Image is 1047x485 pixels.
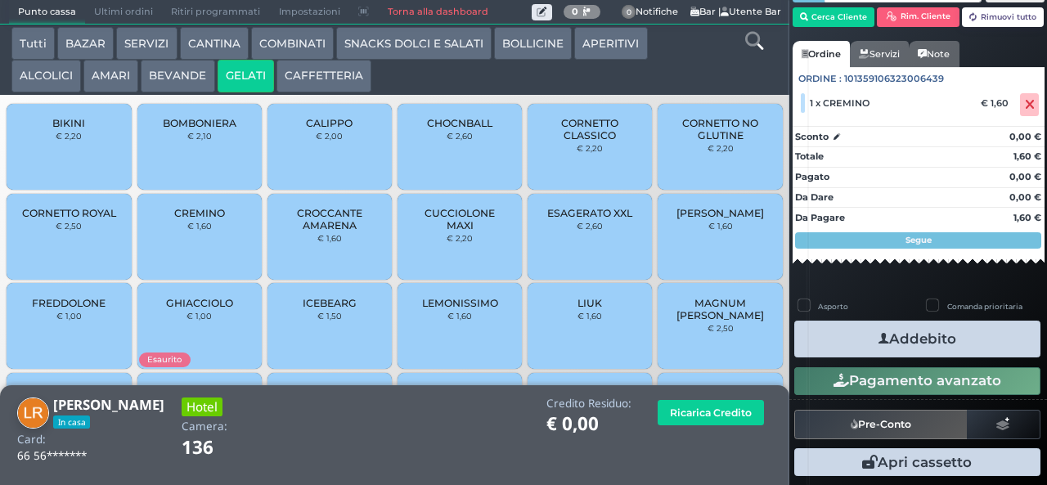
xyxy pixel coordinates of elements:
button: COMBINATI [251,27,334,60]
a: Servizi [850,41,909,67]
small: € 1,60 [317,233,342,243]
span: GHIACCIOLO [166,297,233,309]
span: FREDDOLONE [32,297,106,309]
strong: Totale [795,150,824,162]
strong: Sconto [795,130,829,144]
b: 0 [572,6,578,17]
small: € 2,20 [56,131,82,141]
span: MAGNUM [PERSON_NAME] [672,297,769,321]
strong: Pagato [795,171,829,182]
span: CORNETTO NO GLUTINE [672,117,769,141]
small: € 2,50 [56,221,82,231]
small: € 2,20 [447,233,473,243]
span: BOMBONIERA [163,117,236,129]
strong: 0,00 € [1009,191,1041,203]
h4: Camera: [182,420,227,433]
button: Addebito [794,321,1040,357]
span: Punto cassa [9,1,85,24]
span: Impostazioni [270,1,349,24]
strong: 0,00 € [1009,131,1041,142]
button: SNACKS DOLCI E SALATI [336,27,492,60]
strong: 1,60 € [1013,212,1041,223]
button: ALCOLICI [11,60,81,92]
strong: 0,00 € [1009,171,1041,182]
button: APERITIVI [574,27,647,60]
span: CHOCNBALL [427,117,492,129]
small: € 1,00 [56,311,82,321]
h1: 136 [182,438,259,458]
label: Asporto [818,301,848,312]
span: [PERSON_NAME] [676,207,764,219]
strong: Da Dare [795,191,834,203]
small: € 2,20 [708,143,734,153]
span: BIKINI [52,117,85,129]
button: Pre-Conto [794,410,968,439]
button: AMARI [83,60,138,92]
button: BOLLICINE [494,27,572,60]
span: ICEBEARG [303,297,357,309]
button: GELATI [218,60,274,92]
span: Ordine : [798,72,842,86]
strong: Segue [905,235,932,245]
small: € 2,00 [316,131,343,141]
button: CAFFETTERIA [276,60,371,92]
span: LEMONISSIMO [422,297,498,309]
b: [PERSON_NAME] [53,395,164,414]
button: CANTINA [180,27,249,60]
button: BEVANDE [141,60,214,92]
small: € 2,60 [447,131,473,141]
span: Ultimi ordini [85,1,162,24]
span: CROCCANTE AMARENA [281,207,379,231]
button: Rimuovi tutto [962,7,1045,27]
span: CUCCIOLONE MAXI [411,207,509,231]
label: Comanda prioritaria [947,301,1022,312]
strong: 1,60 € [1013,150,1041,162]
span: Esaurito [139,353,190,366]
strong: Da Pagare [795,212,845,223]
small: € 2,10 [187,131,212,141]
a: Note [909,41,959,67]
span: 1 x CREMINO [810,97,870,109]
img: Luigi rondinella [17,397,49,429]
button: Pagamento avanzato [794,367,1040,395]
small: € 2,60 [577,221,603,231]
small: € 1,50 [317,311,342,321]
button: BAZAR [57,27,114,60]
span: CALIPPO [306,117,353,129]
span: CORNETTO CLASSICO [541,117,639,141]
small: € 1,00 [186,311,212,321]
h3: Hotel [182,397,222,416]
span: LIUK [577,297,602,309]
span: CREMINO [174,207,225,219]
small: € 1,60 [187,221,212,231]
small: € 1,60 [577,311,602,321]
a: Torna alla dashboard [378,1,497,24]
span: In casa [53,415,90,429]
small: € 2,50 [708,323,734,333]
span: Ritiri programmati [162,1,269,24]
span: ESAGERATO XXL [547,207,632,219]
small: € 2,20 [577,143,603,153]
button: Cerca Cliente [793,7,875,27]
button: Rim. Cliente [877,7,959,27]
span: 101359106323006439 [844,72,944,86]
small: € 1,60 [708,221,733,231]
h4: Card: [17,433,46,446]
button: SERVIZI [116,27,177,60]
span: 0 [622,5,636,20]
button: Apri cassetto [794,448,1040,476]
button: Tutti [11,27,55,60]
h1: € 0,00 [546,414,631,434]
a: Ordine [793,41,850,67]
h4: Credito Residuo: [546,397,631,410]
small: € 1,60 [447,311,472,321]
span: CORNETTO ROYAL [22,207,116,219]
button: Ricarica Credito [658,400,764,425]
div: € 1,60 [978,97,1017,109]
